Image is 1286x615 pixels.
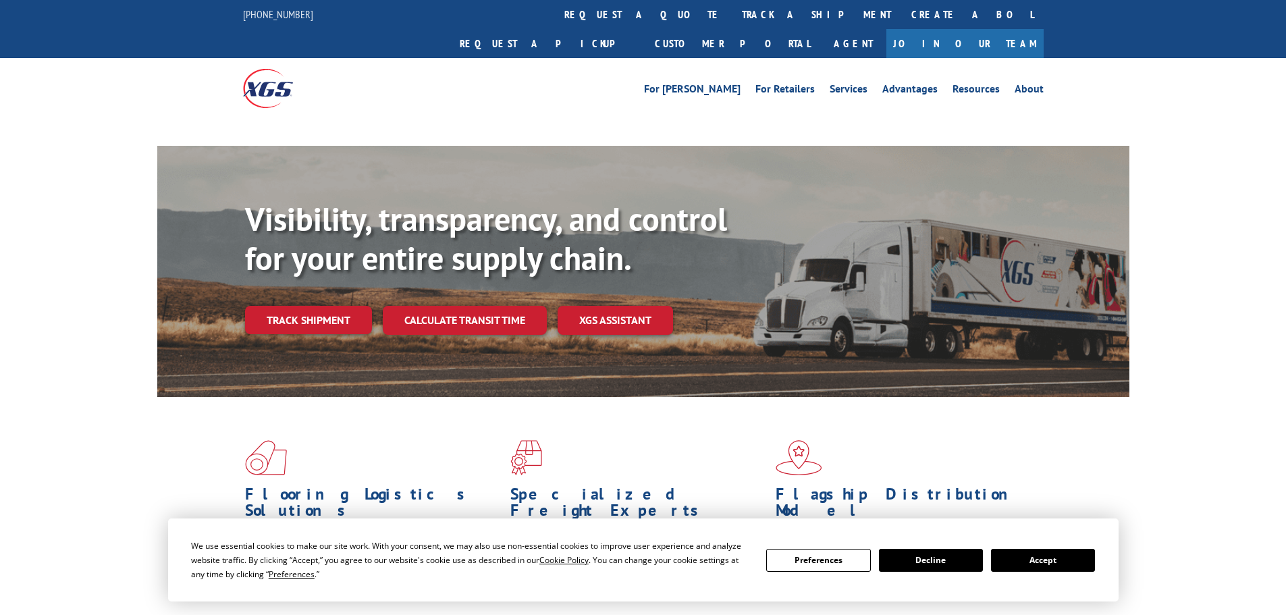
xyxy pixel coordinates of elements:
[879,549,983,572] button: Decline
[245,306,372,334] a: Track shipment
[269,568,315,580] span: Preferences
[243,7,313,21] a: [PHONE_NUMBER]
[383,306,547,335] a: Calculate transit time
[644,84,741,99] a: For [PERSON_NAME]
[953,84,1000,99] a: Resources
[755,84,815,99] a: For Retailers
[191,539,750,581] div: We use essential cookies to make our site work. With your consent, we may also use non-essential ...
[245,198,727,279] b: Visibility, transparency, and control for your entire supply chain.
[882,84,938,99] a: Advantages
[539,554,589,566] span: Cookie Policy
[510,486,766,525] h1: Specialized Freight Experts
[766,549,870,572] button: Preferences
[510,440,542,475] img: xgs-icon-focused-on-flooring-red
[820,29,886,58] a: Agent
[886,29,1044,58] a: Join Our Team
[776,440,822,475] img: xgs-icon-flagship-distribution-model-red
[168,518,1119,601] div: Cookie Consent Prompt
[450,29,645,58] a: Request a pickup
[830,84,867,99] a: Services
[776,486,1031,525] h1: Flagship Distribution Model
[558,306,673,335] a: XGS ASSISTANT
[245,486,500,525] h1: Flooring Logistics Solutions
[1015,84,1044,99] a: About
[991,549,1095,572] button: Accept
[645,29,820,58] a: Customer Portal
[245,440,287,475] img: xgs-icon-total-supply-chain-intelligence-red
